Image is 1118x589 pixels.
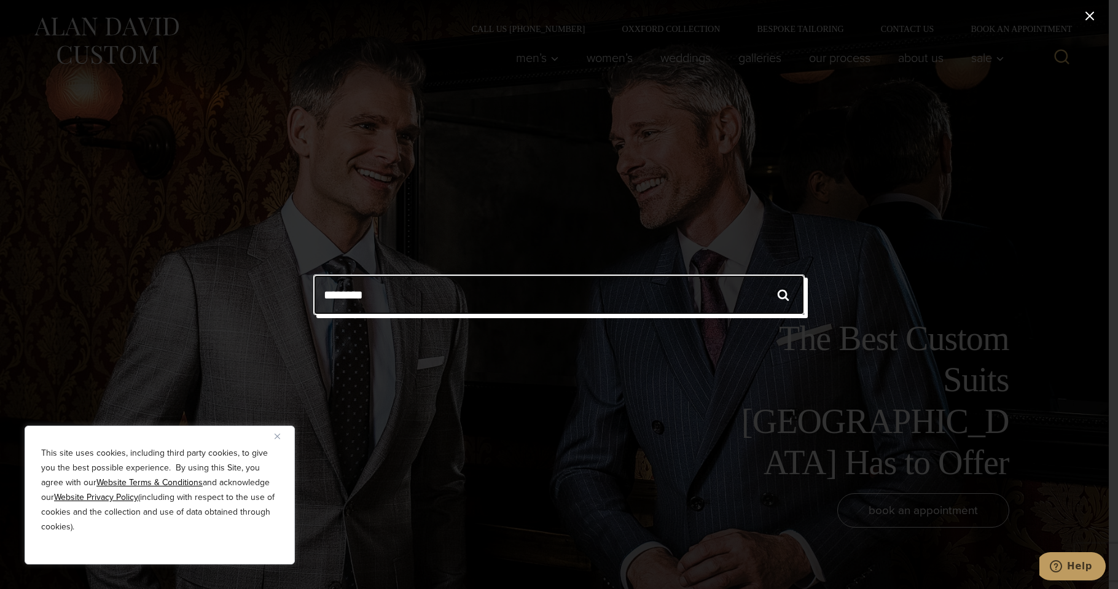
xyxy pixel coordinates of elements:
img: Close [275,434,280,439]
button: Close [275,429,289,443]
p: This site uses cookies, including third party cookies, to give you the best possible experience. ... [41,446,278,534]
iframe: Opens a widget where you can chat to one of our agents [1039,552,1106,583]
a: Website Terms & Conditions [96,476,203,489]
a: Website Privacy Policy [54,491,138,504]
